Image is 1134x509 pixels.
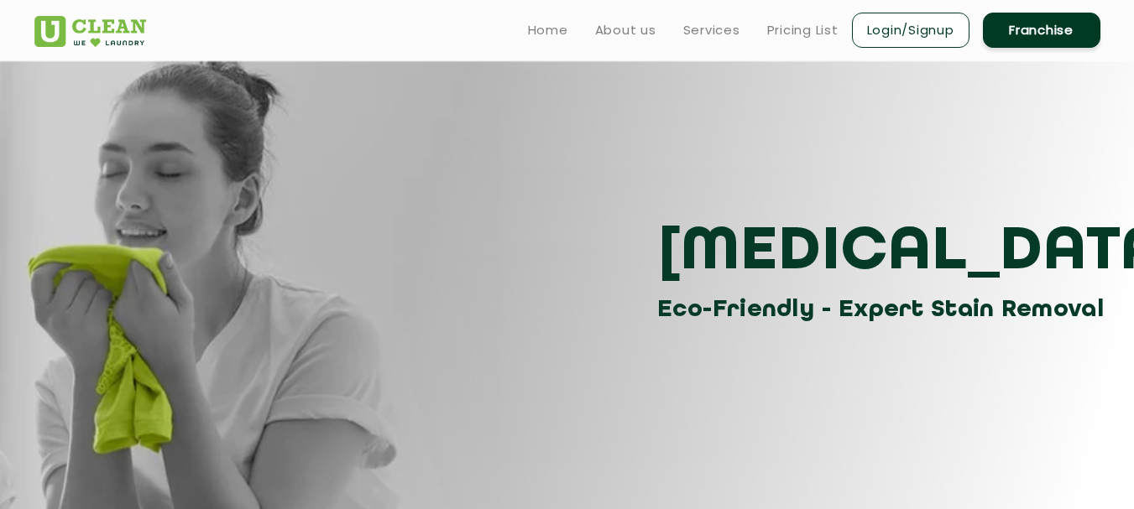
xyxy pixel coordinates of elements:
[657,216,1113,291] h3: [MEDICAL_DATA]
[767,20,839,40] a: Pricing List
[983,13,1100,48] a: Franchise
[528,20,568,40] a: Home
[683,20,740,40] a: Services
[595,20,656,40] a: About us
[852,13,969,48] a: Login/Signup
[34,16,146,47] img: UClean Laundry and Dry Cleaning
[657,291,1113,329] h3: Eco-Friendly - Expert Stain Removal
